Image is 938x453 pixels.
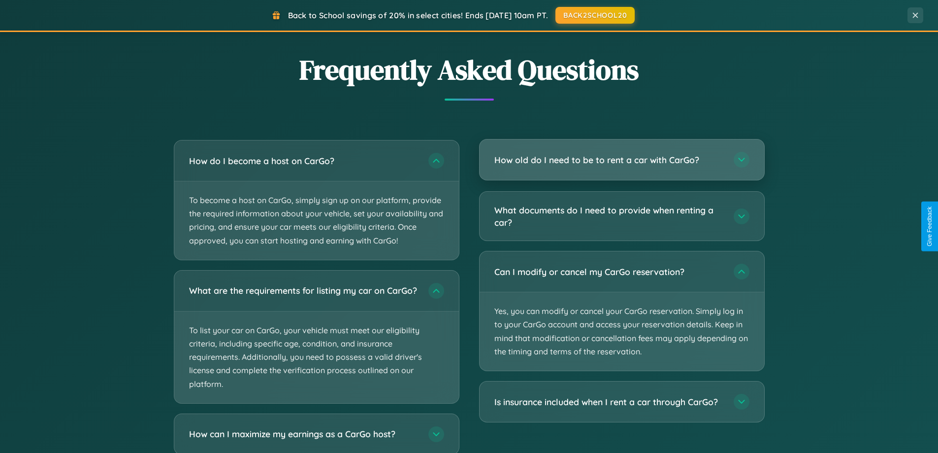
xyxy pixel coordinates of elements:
div: Give Feedback [926,207,933,246]
h3: What documents do I need to provide when renting a car? [494,204,724,228]
h3: How old do I need to be to rent a car with CarGo? [494,154,724,166]
h3: How do I become a host on CarGo? [189,155,419,167]
h3: Is insurance included when I rent a car through CarGo? [494,396,724,408]
h3: Can I modify or cancel my CarGo reservation? [494,266,724,278]
button: BACK2SCHOOL20 [555,7,635,24]
h3: How can I maximize my earnings as a CarGo host? [189,428,419,440]
p: To become a host on CarGo, simply sign up on our platform, provide the required information about... [174,181,459,260]
span: Back to School savings of 20% in select cities! Ends [DATE] 10am PT. [288,10,548,20]
h3: What are the requirements for listing my car on CarGo? [189,284,419,297]
p: Yes, you can modify or cancel your CarGo reservation. Simply log in to your CarGo account and acc... [480,292,764,371]
h2: Frequently Asked Questions [174,51,765,89]
p: To list your car on CarGo, your vehicle must meet our eligibility criteria, including specific ag... [174,312,459,403]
